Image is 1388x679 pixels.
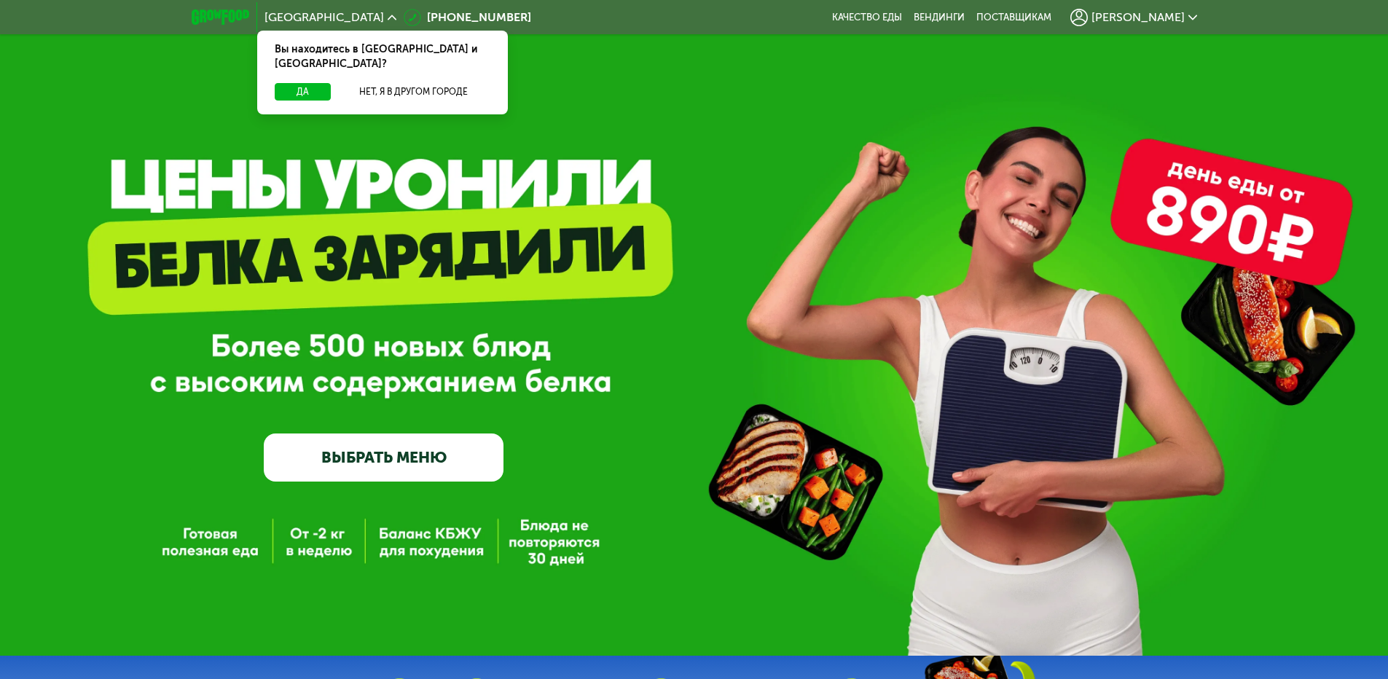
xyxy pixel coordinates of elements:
a: Вендинги [914,12,965,23]
a: [PHONE_NUMBER] [404,9,531,26]
div: поставщикам [976,12,1051,23]
a: ВЫБРАТЬ МЕНЮ [264,433,503,482]
span: [PERSON_NAME] [1091,12,1185,23]
button: Да [275,83,331,101]
div: Вы находитесь в [GEOGRAPHIC_DATA] и [GEOGRAPHIC_DATA]? [257,31,508,83]
button: Нет, я в другом городе [337,83,490,101]
span: [GEOGRAPHIC_DATA] [264,12,384,23]
a: Качество еды [832,12,902,23]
